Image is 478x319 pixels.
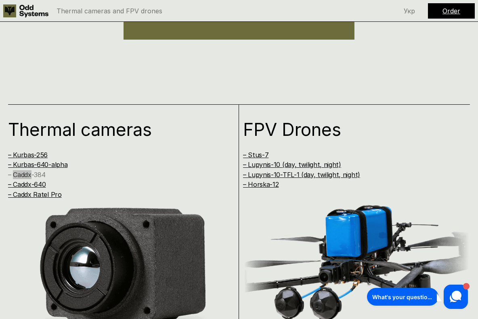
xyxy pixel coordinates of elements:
[243,180,279,188] a: – Horska-12
[8,151,48,159] a: – Kurbas-256
[8,190,62,199] a: – Caddx Ratel Pro
[243,151,268,159] a: – Stus-7
[8,161,67,169] a: – Kurbas-640-alpha
[57,8,162,14] p: Thermal cameras and FPV drones
[8,120,221,138] h1: Thermal cameras
[365,283,470,311] iframe: HelpCrunch
[442,7,460,15] a: Order
[8,171,45,179] a: – Caddx-384
[8,180,46,188] a: – Caddx-640
[243,171,360,179] a: – Lupynis-10-TFL-1 (day, twilight, night)
[243,161,341,169] a: – Lupynis-10 (day, twilight, night)
[404,8,415,14] p: Укр
[243,120,456,138] h1: FPV Drones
